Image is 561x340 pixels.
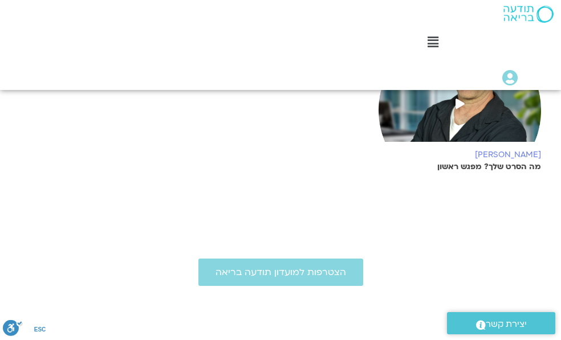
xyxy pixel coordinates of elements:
[216,267,346,277] span: הצטרפות למועדון תודעה בריאה
[503,6,554,23] img: תודעה בריאה
[486,317,527,332] span: יצירת קשר
[198,259,363,286] a: הצטרפות למועדון תודעה בריאה
[447,312,555,334] a: יצירת קשר
[379,68,541,153] img: %D7%96%D7%99%D7%95%D7%90%D7%9F-.png
[379,68,541,171] a: [PERSON_NAME] מה הסרט שלך? מפגש ראשון
[379,162,541,171] p: מה הסרט שלך? מפגש ראשון
[379,150,541,159] h6: [PERSON_NAME]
